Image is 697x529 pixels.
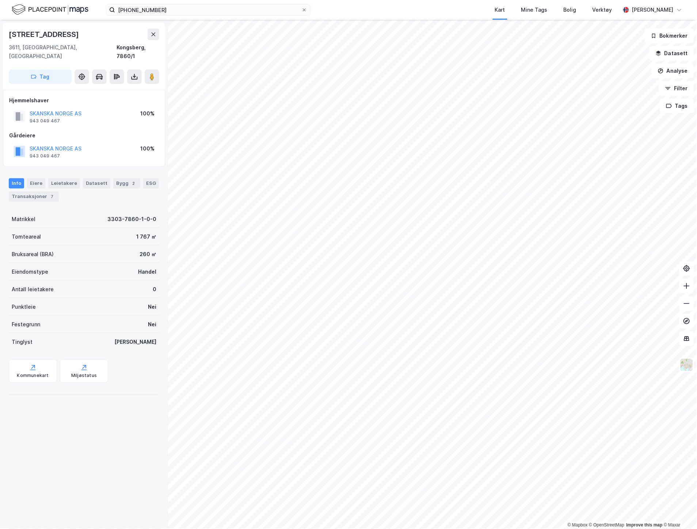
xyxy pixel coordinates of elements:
[659,81,694,96] button: Filter
[9,178,24,189] div: Info
[107,215,156,224] div: 3303-7860-1-0-0
[27,178,45,189] div: Eiere
[9,28,80,40] div: [STREET_ADDRESS]
[660,99,694,113] button: Tags
[136,232,156,241] div: 1 767 ㎡
[140,144,155,153] div: 100%
[660,494,697,529] div: Kontrollprogram for chat
[83,178,110,189] div: Datasett
[115,4,301,15] input: Søk på adresse, matrikkel, gårdeiere, leietakere eller personer
[632,5,674,14] div: [PERSON_NAME]
[143,178,159,189] div: ESG
[12,302,36,311] div: Punktleie
[9,96,159,105] div: Hjemmelshaver
[140,250,156,259] div: 260 ㎡
[9,43,117,61] div: 3611, [GEOGRAPHIC_DATA], [GEOGRAPHIC_DATA]
[650,46,694,61] button: Datasett
[12,3,88,16] img: logo.f888ab2527a4732fd821a326f86c7f29.svg
[12,320,40,329] div: Festegrunn
[12,215,35,224] div: Matrikkel
[495,5,505,14] div: Kart
[148,320,156,329] div: Nei
[153,285,156,294] div: 0
[680,358,694,372] img: Z
[113,178,140,189] div: Bygg
[30,153,60,159] div: 943 049 467
[12,285,54,294] div: Antall leietakere
[71,373,97,378] div: Miljøstatus
[17,373,49,378] div: Kommunekart
[9,131,159,140] div: Gårdeiere
[12,267,48,276] div: Eiendomstype
[645,28,694,43] button: Bokmerker
[30,118,60,124] div: 943 049 467
[626,523,663,528] a: Improve this map
[114,338,156,346] div: [PERSON_NAME]
[589,523,625,528] a: OpenStreetMap
[130,180,137,187] div: 2
[593,5,612,14] div: Verktøy
[660,494,697,529] iframe: Chat Widget
[564,5,576,14] div: Bolig
[138,267,156,276] div: Handel
[568,523,588,528] a: Mapbox
[652,64,694,78] button: Analyse
[12,232,41,241] div: Tomteareal
[9,69,72,84] button: Tag
[12,250,54,259] div: Bruksareal (BRA)
[117,43,159,61] div: Kongsberg, 7860/1
[48,178,80,189] div: Leietakere
[148,302,156,311] div: Nei
[521,5,548,14] div: Mine Tags
[49,193,56,200] div: 7
[140,109,155,118] div: 100%
[12,338,33,346] div: Tinglyst
[9,191,59,202] div: Transaksjoner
